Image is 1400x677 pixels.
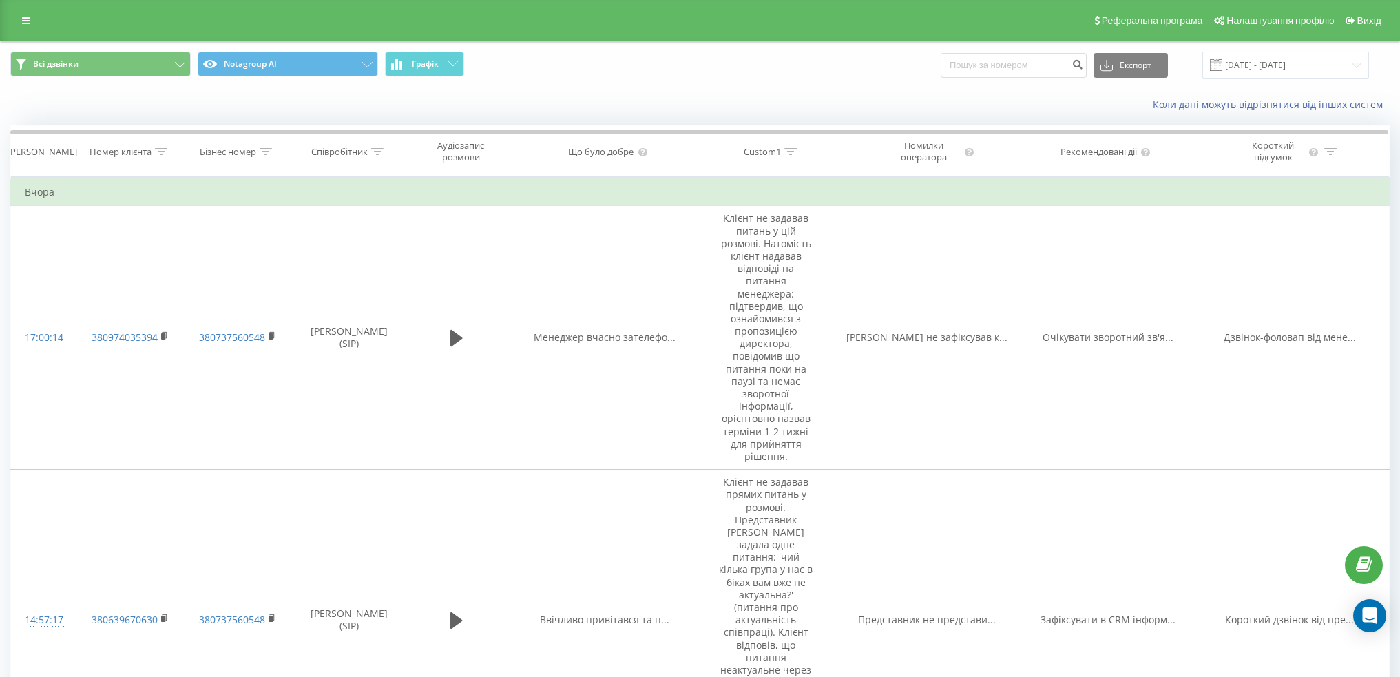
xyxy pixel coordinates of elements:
[1153,98,1390,111] a: Коли дані можуть відрізнятися вiд інших систем
[858,613,996,626] span: Представник не представи...
[1043,331,1173,344] span: Очікувати зворотний зв'я...
[200,146,256,158] div: Бізнес номер
[1094,53,1168,78] button: Експорт
[1353,599,1386,632] div: Open Intercom Messenger
[1041,613,1176,626] span: Зафіксувати в CRM інформ...
[33,59,79,70] span: Всі дзвінки
[568,146,634,158] div: Що було добре
[199,613,265,626] a: 380737560548
[291,206,407,470] td: [PERSON_NAME] (SIP)
[92,331,158,344] a: 380974035394
[385,52,464,76] button: Графік
[11,178,1390,206] td: Вчора
[704,206,828,470] td: Клієнт не задавав питань у цій розмові. Натомість клієнт надавав відповіді на питання менеджера: ...
[25,324,63,351] div: 17:00:14
[540,613,669,626] span: Ввічливо привітався та п...
[846,331,1007,344] span: [PERSON_NAME] не зафіксував к...
[8,146,77,158] div: [PERSON_NAME]
[1224,331,1356,344] span: Дзвінок-фоловап від мене...
[412,59,439,69] span: Графік
[1225,613,1354,626] span: Короткий дзвінок від пре...
[886,140,961,163] div: Помилки оператора
[941,53,1087,78] input: Пошук за номером
[534,331,676,344] span: Менеджер вчасно зателефо...
[1061,146,1137,158] div: Рекомендовані дії
[1240,140,1306,163] div: Короткий підсумок
[311,146,368,158] div: Співробітник
[92,613,158,626] a: 380639670630
[1357,15,1381,26] span: Вихід
[198,52,378,76] button: Notagroup AI
[744,146,781,158] div: Custom1
[1102,15,1203,26] span: Реферальна програма
[419,140,503,163] div: Аудіозапис розмови
[10,52,191,76] button: Всі дзвінки
[199,331,265,344] a: 380737560548
[90,146,152,158] div: Номер клієнта
[25,607,63,634] div: 14:57:17
[1226,15,1334,26] span: Налаштування профілю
